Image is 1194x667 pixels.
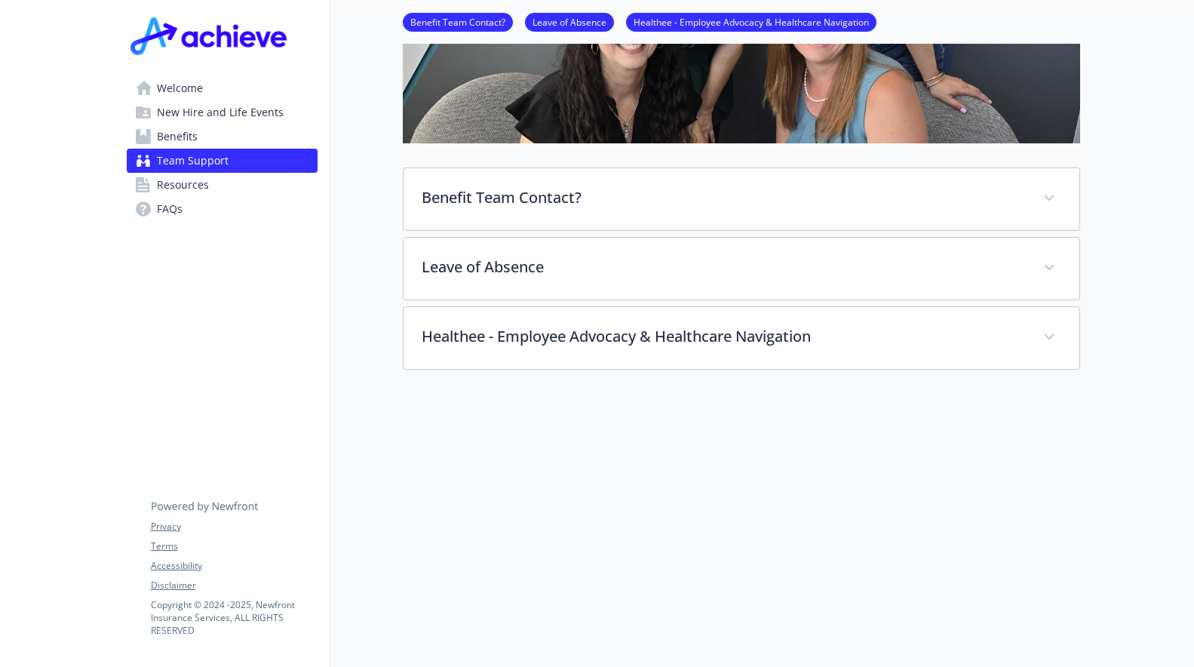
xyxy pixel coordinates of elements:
[157,76,203,100] span: Welcome
[157,197,183,221] span: FAQs
[157,124,198,149] span: Benefits
[127,197,318,221] a: FAQs
[151,539,317,553] a: Terms
[403,14,513,29] a: Benefit Team Contact?
[525,14,614,29] a: Leave of Absence
[127,100,318,124] a: New Hire and Life Events
[127,149,318,173] a: Team Support
[127,173,318,197] a: Resources
[127,124,318,149] a: Benefits
[404,238,1079,300] div: Leave of Absence
[151,559,317,573] a: Accessibility
[127,76,318,100] a: Welcome
[404,307,1079,369] div: Healthee - Employee Advocacy & Healthcare Navigation
[151,579,317,592] a: Disclaimer
[151,598,317,637] p: Copyright © 2024 - 2025 , Newfront Insurance Services, ALL RIGHTS RESERVED
[151,520,317,533] a: Privacy
[157,149,229,173] span: Team Support
[157,100,284,124] span: New Hire and Life Events
[422,325,1025,348] p: Healthee - Employee Advocacy & Healthcare Navigation
[404,168,1079,230] div: Benefit Team Contact?
[157,173,209,197] span: Resources
[422,256,1025,278] p: Leave of Absence
[422,186,1025,209] p: Benefit Team Contact?
[626,14,876,29] a: Healthee - Employee Advocacy & Healthcare Navigation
